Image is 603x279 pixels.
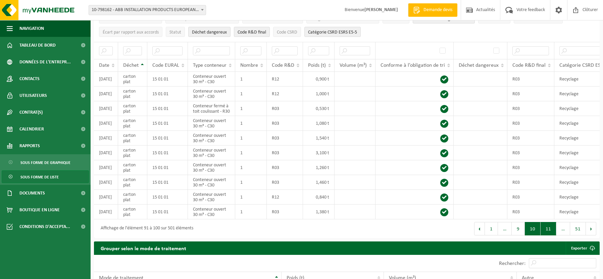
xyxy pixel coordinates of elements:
span: Code R&D [272,63,294,68]
span: Contrat(s) [19,104,43,121]
span: Code EURAL [152,63,179,68]
td: Conteneur ouvert 30 m³ - C30 [188,72,235,87]
td: 1,540 t [303,131,335,146]
a: Sous forme de liste [2,170,89,183]
td: [DATE] [94,160,118,175]
td: 15 01 01 [147,116,188,131]
span: Catégorie CSRD ESRS E5-5 [308,30,357,35]
span: … [498,222,512,235]
td: 1,460 t [303,175,335,190]
button: StatutStatut: Activate to sort [166,27,185,37]
td: Conteneur ouvert 30 m³ - C30 [188,190,235,205]
td: R12 [267,87,303,101]
span: Navigation [19,20,44,37]
td: R03 [267,116,303,131]
td: R03 [267,175,303,190]
button: 51 [570,222,586,235]
span: Volume (m³) [340,63,367,68]
td: [DATE] [94,101,118,116]
td: [DATE] [94,175,118,190]
span: Déchet dangereux [459,63,499,68]
span: Documents [19,185,45,202]
span: Code R&D final [238,30,266,35]
td: R03 [507,205,554,219]
td: [DATE] [94,116,118,131]
td: 3,100 t [303,146,335,160]
td: R03 [507,190,554,205]
label: Rechercher: [499,261,525,266]
td: 0,530 t [303,101,335,116]
span: Code R&D final [512,63,546,68]
span: Code CSRD [277,30,297,35]
span: Utilisateurs [19,87,47,104]
td: 1,380 t [303,205,335,219]
td: carton plat [118,101,147,116]
button: 10 [525,222,541,235]
button: Écart par rapport aux accordsÉcart par rapport aux accords: Activate to sort [99,27,162,37]
a: Exporter [566,241,599,255]
td: 15 01 01 [147,72,188,87]
td: R03 [507,175,554,190]
span: Boutique en ligne [19,202,60,218]
td: [DATE] [94,72,118,87]
span: Données de l'entrepr... [19,54,71,70]
td: carton plat [118,116,147,131]
span: … [556,222,570,235]
td: 1 [235,116,267,131]
span: Écart par rapport aux accords [103,30,159,35]
td: R03 [507,116,554,131]
td: R03 [507,101,554,116]
span: Calendrier [19,121,44,137]
span: Sous forme de liste [20,171,59,183]
a: Sous forme de graphique [2,156,89,169]
td: R03 [507,87,554,101]
span: Demande devis [422,7,454,13]
td: 1 [235,72,267,87]
div: Affichage de l'élément 91 à 100 sur 501 éléments [97,223,193,235]
td: carton plat [118,160,147,175]
td: [DATE] [94,205,118,219]
span: Type conteneur [193,63,227,68]
span: Nombre [240,63,258,68]
td: Conteneur fermé à toit coulissant - R30 [188,101,235,116]
span: 10-798162 - ABB INSTALLATION PRODUCTS EUROPEAN CENTRE SA - HOUDENG-GOEGNIES [89,5,206,15]
td: 1 [235,160,267,175]
td: 1 [235,101,267,116]
span: Déchet [123,63,139,68]
td: 15 01 01 [147,131,188,146]
td: 1,260 t [303,160,335,175]
td: R03 [267,146,303,160]
td: R12 [267,72,303,87]
td: 15 01 01 [147,101,188,116]
td: [DATE] [94,146,118,160]
td: carton plat [118,72,147,87]
span: Sous forme de graphique [20,156,70,169]
td: Conteneur ouvert 30 m³ - C30 [188,205,235,219]
strong: [PERSON_NAME] [364,7,398,12]
span: Poids (t) [308,63,326,68]
td: Conteneur ouvert 30 m³ - C30 [188,116,235,131]
td: 1,080 t [303,116,335,131]
button: Code R&D finalCode R&amp;D final: Activate to sort [234,27,270,37]
td: [DATE] [94,190,118,205]
h2: Grouper selon le mode de traitement [94,241,193,255]
td: Conteneur ouvert 30 m³ - C30 [188,160,235,175]
td: 1,000 t [303,87,335,101]
td: 1 [235,205,267,219]
td: carton plat [118,131,147,146]
span: Rapports [19,137,40,154]
td: 1 [235,190,267,205]
button: 1 [485,222,498,235]
td: 1 [235,131,267,146]
span: Date [99,63,109,68]
span: Statut [169,30,181,35]
td: R03 [267,205,303,219]
td: 15 01 01 [147,146,188,160]
button: Previous [474,222,485,235]
td: 15 01 01 [147,190,188,205]
td: 15 01 01 [147,87,188,101]
button: 9 [512,222,525,235]
td: R03 [507,160,554,175]
td: R03 [507,131,554,146]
